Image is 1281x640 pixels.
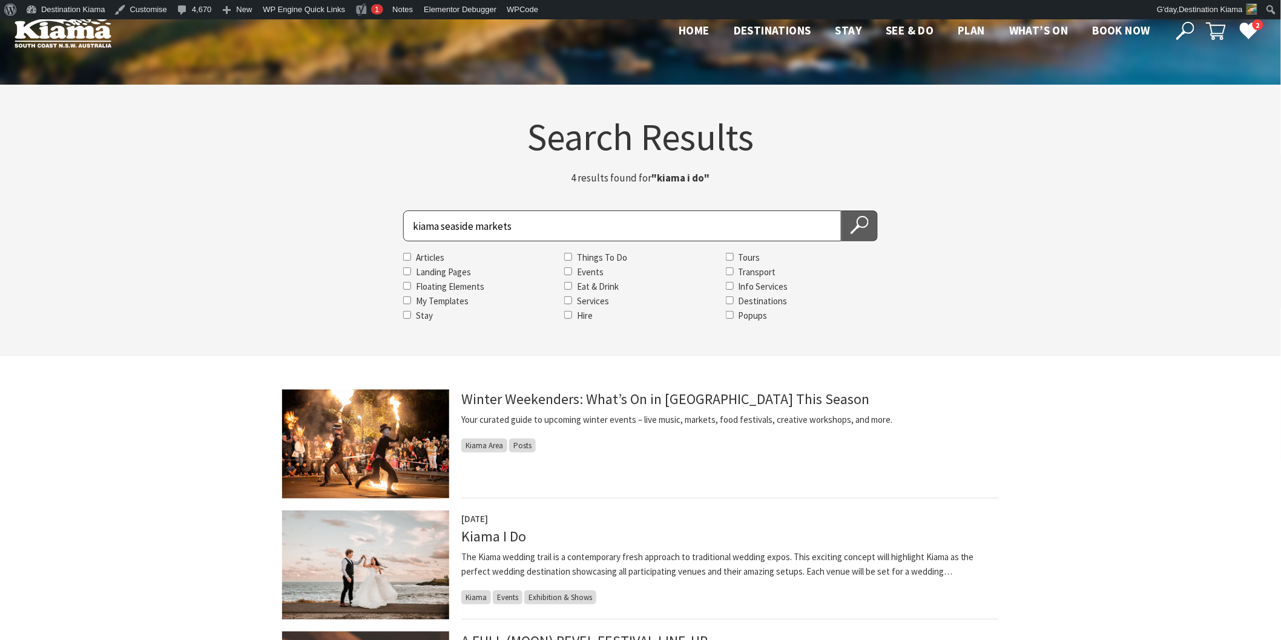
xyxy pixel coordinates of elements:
a: Kiama I Do [461,527,526,546]
span: Destination Kiama [1179,5,1243,14]
label: Things To Do [577,252,627,263]
label: Landing Pages [416,266,471,278]
p: Your curated guide to upcoming winter events – live music, markets, food festivals, creative work... [461,413,999,427]
label: Info Services [739,281,788,292]
nav: Main Menu [667,21,1162,41]
p: The Kiama wedding trail is a contemporary fresh approach to traditional wedding expos. This excit... [461,550,999,579]
label: Transport [739,266,776,278]
span: Destinations [734,23,811,38]
img: Kiama Logo [15,15,111,48]
label: My Templates [416,295,469,307]
span: Kiama [461,590,491,604]
a: 2 [1239,21,1257,39]
a: Winter Weekenders: What’s On in [GEOGRAPHIC_DATA] This Season [461,390,869,408]
img: Untitled-design-1-150x150.jpg [1246,4,1257,15]
span: See & Do [886,23,934,38]
label: Services [577,295,609,307]
label: Popups [739,310,768,321]
label: Hire [577,310,593,321]
span: [DATE] [461,513,488,524]
input: Search for: [403,211,841,241]
span: 1 [375,5,379,14]
label: Articles [416,252,444,263]
label: Eat & Drink [577,281,619,292]
label: Floating Elements [416,281,484,292]
span: Events [493,590,522,604]
span: Plan [958,23,986,38]
span: Home [679,23,710,38]
label: Destinations [739,295,788,307]
span: 2 [1253,19,1263,31]
span: Posts [509,439,536,452]
label: Stay [416,310,433,321]
p: 4 results found for [489,170,792,186]
label: Tours [739,252,760,263]
span: Book now [1093,23,1150,38]
span: Stay [835,23,862,38]
label: Events [577,266,604,278]
strong: "kiama i do" [652,171,710,184]
span: What’s On [1009,23,1069,38]
img: Bride and Groom [282,511,449,619]
h1: Search Results [282,118,999,155]
span: Kiama Area [461,439,507,452]
span: Exhibition & Shows [524,590,596,604]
